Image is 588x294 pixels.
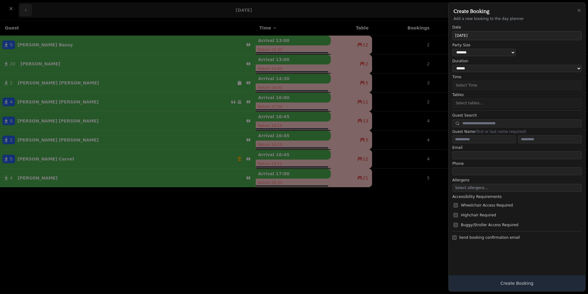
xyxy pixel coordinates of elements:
button: Select Time [452,81,582,90]
input: Wheelchair Access Required [454,203,458,207]
h2: Create Booking [454,8,580,15]
label: Time [452,75,582,79]
label: Party Size [452,43,516,48]
span: Send booking confirmation email [459,235,520,240]
button: Select allergens... [452,184,582,192]
span: Highchair Required [461,213,496,218]
label: Accessibility Requirements [452,194,582,199]
label: Allergens [452,178,582,183]
button: [DATE] [452,31,582,40]
p: Add a new booking to the day planner [454,16,580,21]
button: Select tables... [452,99,582,108]
input: Buggy/Stroller Access Required [454,223,458,227]
label: Tables [452,92,582,97]
input: Highchair Required [454,213,458,217]
input: Send booking confirmation email [452,235,457,240]
label: Guest Name [452,129,582,134]
span: Select allergens... [455,186,488,190]
span: Wheelchair Access Required [461,203,513,208]
label: Email [452,145,582,150]
span: Buggy/Stroller Access Required [461,222,518,227]
label: Phone [452,161,582,166]
label: Date [452,25,582,30]
label: Duration [452,59,582,64]
span: (first or last name required) [475,130,526,134]
button: Create Booking [449,275,585,291]
label: Guest Search [452,113,582,118]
